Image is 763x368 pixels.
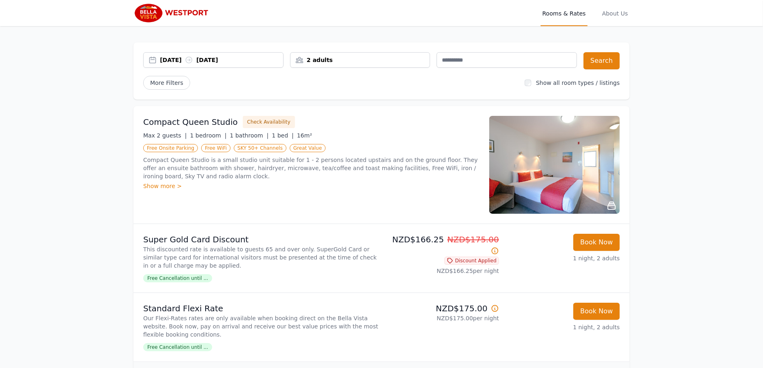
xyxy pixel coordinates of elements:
[297,132,312,139] span: 16m²
[143,234,378,245] p: Super Gold Card Discount
[291,56,430,64] div: 2 adults
[143,76,190,90] span: More Filters
[506,323,620,331] p: 1 night, 2 adults
[536,80,620,86] label: Show all room types / listings
[160,56,283,64] div: [DATE] [DATE]
[190,132,227,139] span: 1 bedroom |
[143,132,187,139] span: Max 2 guests |
[143,156,479,180] p: Compact Queen Studio is a small studio unit suitable for 1 - 2 persons located upstairs and on th...
[583,52,620,69] button: Search
[272,132,293,139] span: 1 bed |
[143,314,378,339] p: Our Flexi-Rates rates are only available when booking direct on the Bella Vista website. Book now...
[444,257,499,265] span: Discount Applied
[573,234,620,251] button: Book Now
[201,144,231,152] span: Free WiFi
[385,234,499,257] p: NZD$166.25
[143,116,238,128] h3: Compact Queen Studio
[143,245,378,270] p: This discounted rate is available to guests 65 and over only. SuperGold Card or similar type card...
[133,3,212,23] img: Bella Vista Westport
[143,303,378,314] p: Standard Flexi Rate
[573,303,620,320] button: Book Now
[447,235,499,244] span: NZD$175.00
[290,144,326,152] span: Great Value
[385,314,499,322] p: NZD$175.00 per night
[230,132,268,139] span: 1 bathroom |
[143,144,198,152] span: Free Onsite Parking
[243,116,295,128] button: Check Availability
[143,274,212,282] span: Free Cancellation until ...
[234,144,286,152] span: SKY 50+ Channels
[385,303,499,314] p: NZD$175.00
[143,182,479,190] div: Show more >
[385,267,499,275] p: NZD$166.25 per night
[143,343,212,351] span: Free Cancellation until ...
[506,254,620,262] p: 1 night, 2 adults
